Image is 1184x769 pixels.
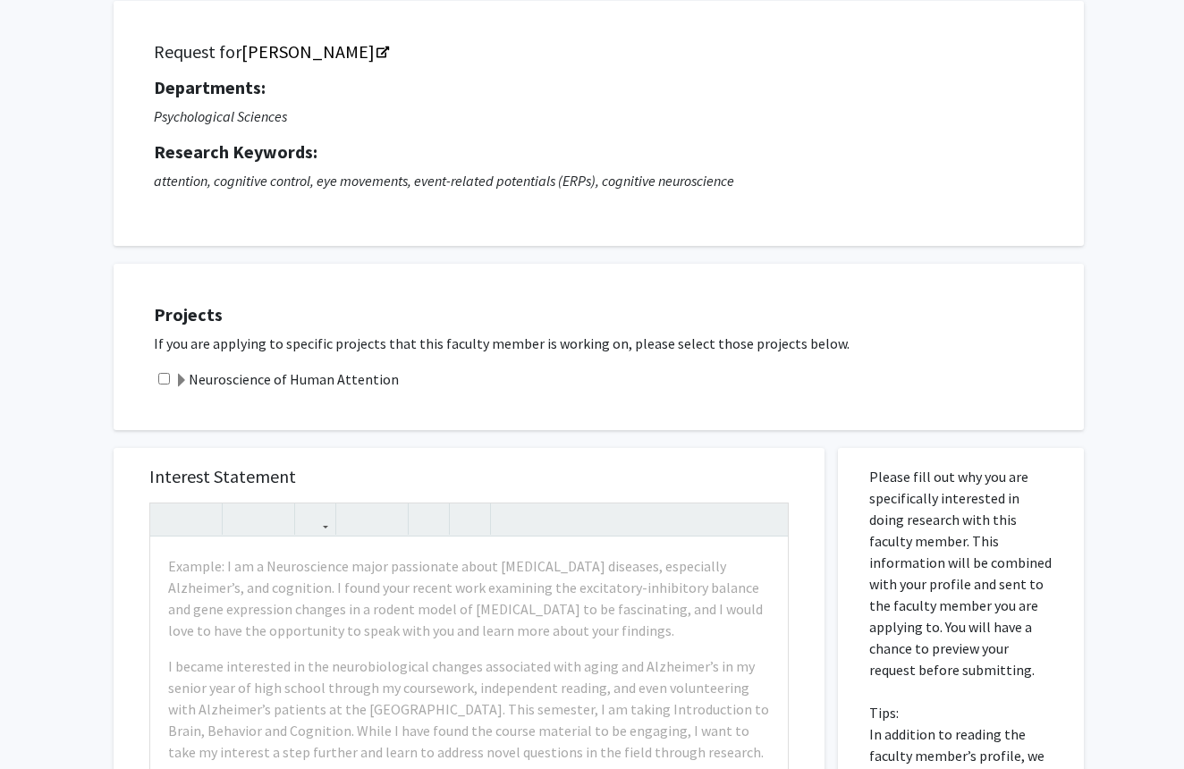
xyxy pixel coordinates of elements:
strong: Research Keywords: [154,140,317,163]
button: Superscript [227,503,258,535]
h5: Interest Statement [149,466,789,487]
button: Insert horizontal rule [454,503,486,535]
button: Unordered list [341,503,372,535]
p: I became interested in the neurobiological changes associated with aging and Alzheimer’s in my se... [168,655,770,763]
strong: Departments: [154,76,266,98]
i: attention, cognitive control, eye movements, event-related potentials (ERPs), cognitive neuroscience [154,172,734,190]
button: Strong (Ctrl + B) [155,503,186,535]
button: Fullscreen [752,503,783,535]
button: Emphasis (Ctrl + I) [186,503,217,535]
label: Neuroscience of Human Attention [174,368,399,390]
a: Opens in a new tab [241,40,387,63]
button: Link [300,503,331,535]
button: Subscript [258,503,290,535]
button: Remove format [413,503,444,535]
strong: Projects [154,303,223,325]
p: Example: I am a Neuroscience major passionate about [MEDICAL_DATA] diseases, especially Alzheimer... [168,555,770,641]
iframe: Chat [13,689,76,756]
p: If you are applying to specific projects that this faculty member is working on, please select th... [154,333,1066,354]
button: Ordered list [372,503,403,535]
h5: Request for [154,41,1044,63]
i: Psychological Sciences [154,107,287,125]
